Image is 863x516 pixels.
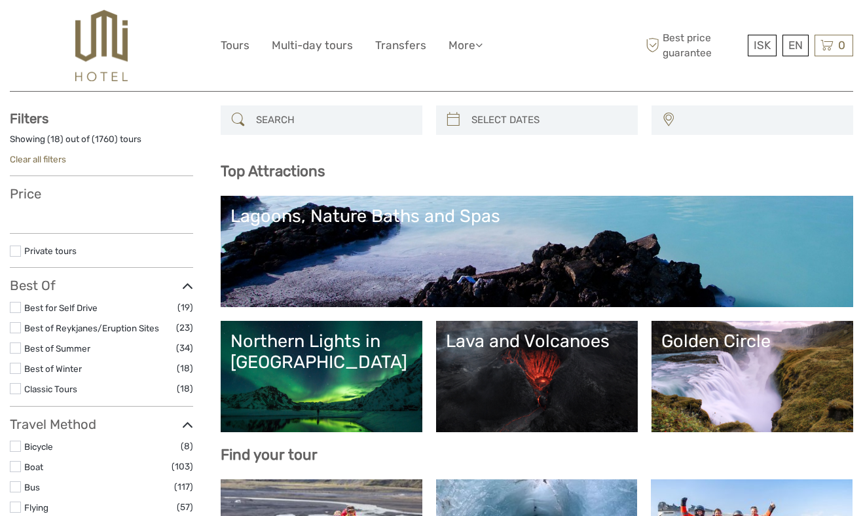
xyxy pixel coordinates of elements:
[466,109,631,132] input: SELECT DATES
[230,206,843,297] a: Lagoons, Nature Baths and Spas
[10,186,193,202] h3: Price
[95,133,115,145] label: 1760
[75,10,127,81] img: 526-1e775aa5-7374-4589-9d7e-5793fb20bdfc_logo_big.jpg
[272,36,353,55] a: Multi-day tours
[754,39,771,52] span: ISK
[24,363,82,374] a: Best of Winter
[176,320,193,335] span: (23)
[24,482,40,492] a: Bus
[836,39,847,52] span: 0
[24,384,77,394] a: Classic Tours
[174,479,193,494] span: (117)
[661,331,843,422] a: Golden Circle
[172,459,193,474] span: (103)
[375,36,426,55] a: Transfers
[449,36,483,55] a: More
[251,109,416,132] input: SEARCH
[181,439,193,454] span: (8)
[230,206,843,227] div: Lagoons, Nature Baths and Spas
[50,133,60,145] label: 18
[782,35,809,56] div: EN
[446,331,628,422] a: Lava and Volcanoes
[221,446,318,464] b: Find your tour
[177,381,193,396] span: (18)
[24,441,53,452] a: Bicycle
[24,502,48,513] a: Flying
[24,323,159,333] a: Best of Reykjanes/Eruption Sites
[177,300,193,315] span: (19)
[10,133,193,153] div: Showing ( ) out of ( ) tours
[10,278,193,293] h3: Best Of
[10,416,193,432] h3: Travel Method
[10,111,48,126] strong: Filters
[661,331,843,352] div: Golden Circle
[642,31,744,60] span: Best price guarantee
[24,246,77,256] a: Private tours
[230,331,413,373] div: Northern Lights in [GEOGRAPHIC_DATA]
[176,341,193,356] span: (34)
[446,331,628,352] div: Lava and Volcanoes
[24,303,98,313] a: Best for Self Drive
[10,154,66,164] a: Clear all filters
[221,36,249,55] a: Tours
[24,462,43,472] a: Boat
[230,331,413,422] a: Northern Lights in [GEOGRAPHIC_DATA]
[177,361,193,376] span: (18)
[177,500,193,515] span: (57)
[221,162,325,180] b: Top Attractions
[24,343,90,354] a: Best of Summer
